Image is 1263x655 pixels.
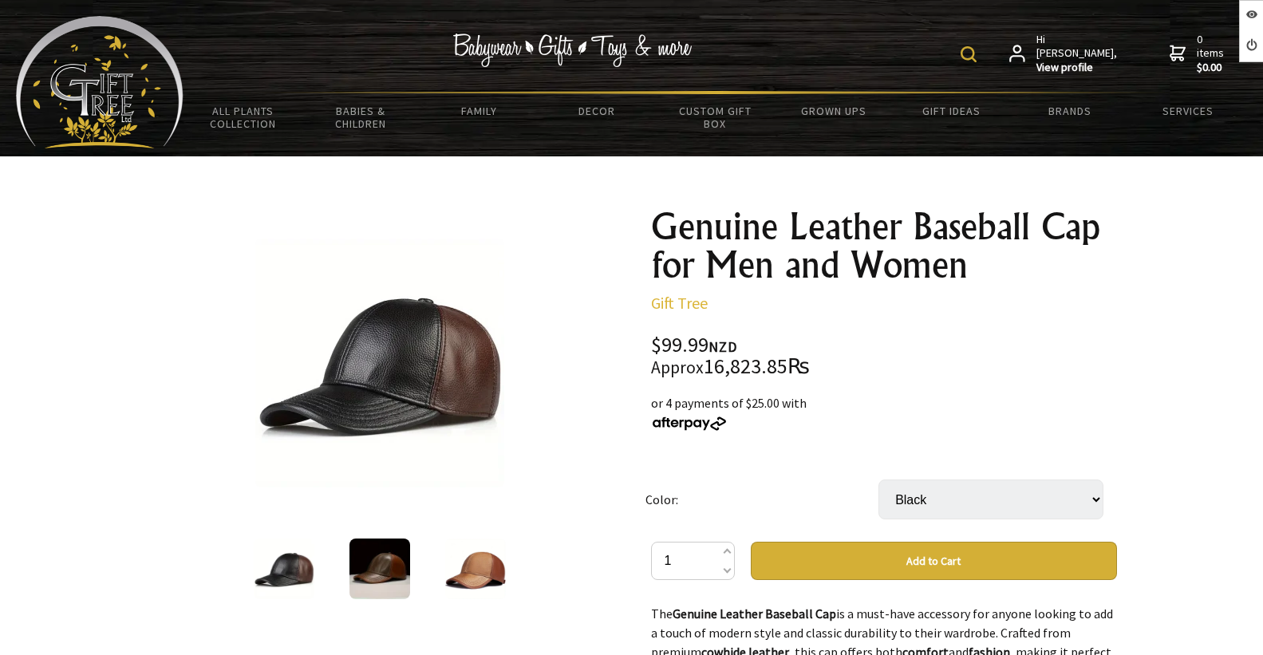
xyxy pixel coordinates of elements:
img: Babyware - Gifts - Toys and more... [16,16,184,148]
img: Genuine Leather Baseball Cap for Men and Women [349,539,410,599]
h1: Genuine Leather Baseball Cap for Men and Women [651,207,1117,284]
button: Add to Cart [751,542,1117,580]
strong: $0.00 [1197,61,1227,75]
a: Decor [538,94,656,128]
div: $99.99 16,823.85₨ [651,335,1117,377]
a: Brands [1011,94,1129,128]
a: 0 items$0.00 [1170,33,1227,75]
a: Family [420,94,538,128]
img: Afterpay [651,416,728,431]
img: product search [961,46,977,62]
a: Services [1129,94,1247,128]
a: Gift Ideas [893,94,1011,128]
small: Approx [651,357,704,378]
a: Custom Gift Box [656,94,774,140]
img: Genuine Leather Baseball Cap for Men and Women [254,539,314,599]
div: or 4 payments of $25.00 with [651,393,1117,432]
img: Babywear - Gifts - Toys & more [452,34,692,67]
a: Hi [PERSON_NAME],View profile [1009,33,1119,75]
span: 0 items [1197,32,1227,75]
img: Genuine Leather Baseball Cap for Men and Women [445,539,506,599]
span: Hi [PERSON_NAME], [1036,33,1119,75]
a: Babies & Children [302,94,420,140]
td: Color: [645,457,878,542]
a: Grown Ups [775,94,893,128]
a: Gift Tree [651,293,708,313]
a: All Plants Collection [184,94,302,140]
strong: Genuine Leather Baseball Cap [673,606,836,621]
strong: View profile [1036,61,1119,75]
span: NZD [708,337,737,356]
img: Genuine Leather Baseball Cap for Men and Women [255,239,504,487]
